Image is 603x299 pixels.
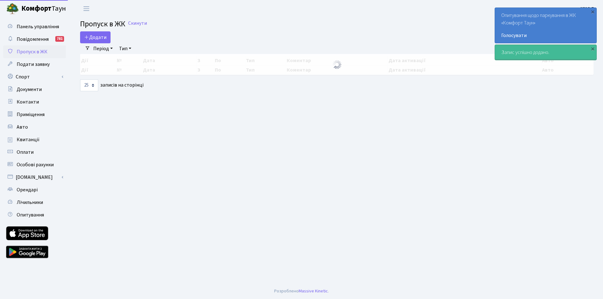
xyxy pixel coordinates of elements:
[495,8,596,43] div: Опитування щодо паркування в ЖК «Комфорт Таун»
[17,86,42,93] span: Документи
[3,209,66,221] a: Опитування
[117,43,134,54] a: Тип
[589,8,596,15] div: ×
[581,5,595,13] a: УНО Р.
[3,108,66,121] a: Приміщення
[17,48,47,55] span: Пропуск в ЖК
[17,124,28,131] span: Авто
[17,186,38,193] span: Орендарі
[3,196,66,209] a: Лічильники
[3,33,66,45] a: Повідомлення781
[80,31,111,43] a: Додати
[91,43,115,54] a: Період
[3,45,66,58] a: Пропуск в ЖК
[3,96,66,108] a: Контакти
[17,36,49,43] span: Повідомлення
[589,45,596,52] div: ×
[17,161,54,168] span: Особові рахунки
[17,23,59,30] span: Панель управління
[80,79,98,91] select: записів на сторінці
[79,3,94,14] button: Переключити навігацію
[332,60,342,70] img: Обробка...
[3,20,66,33] a: Панель управління
[17,99,39,105] span: Контакти
[17,61,50,68] span: Подати заявку
[6,3,19,15] img: logo.png
[17,199,43,206] span: Лічильники
[17,149,34,156] span: Оплати
[274,288,329,295] div: Розроблено .
[17,211,44,218] span: Опитування
[501,32,590,39] a: Голосувати
[3,158,66,171] a: Особові рахунки
[3,83,66,96] a: Документи
[84,34,106,41] span: Додати
[3,146,66,158] a: Оплати
[80,79,144,91] label: записів на сторінці
[3,71,66,83] a: Спорт
[3,133,66,146] a: Квитанції
[3,171,66,184] a: [DOMAIN_NAME]
[17,136,40,143] span: Квитанції
[3,121,66,133] a: Авто
[21,3,66,14] span: Таун
[128,20,147,26] a: Скинути
[495,45,596,60] div: Запис успішно додано.
[17,111,45,118] span: Приміщення
[3,58,66,71] a: Подати заявку
[21,3,52,13] b: Комфорт
[55,36,64,42] div: 781
[299,288,328,294] a: Massive Kinetic
[581,5,595,12] b: УНО Р.
[80,19,125,29] span: Пропуск в ЖК
[3,184,66,196] a: Орендарі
